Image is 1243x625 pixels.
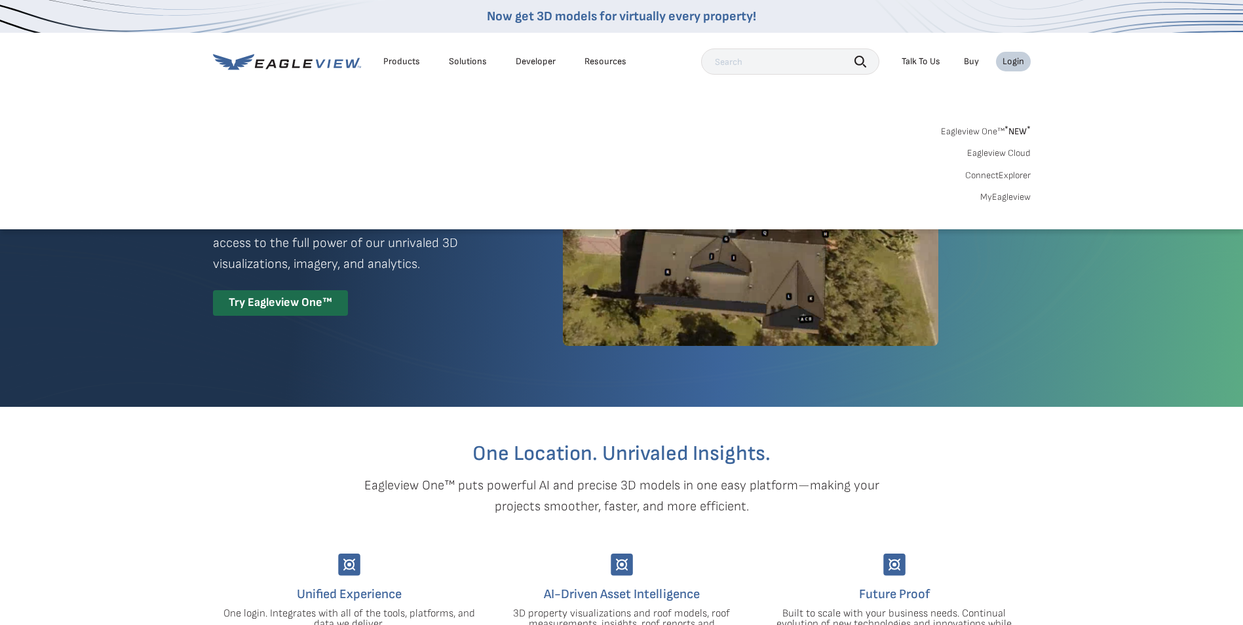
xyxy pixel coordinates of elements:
a: Developer [516,56,556,67]
a: MyEagleview [980,191,1031,203]
h4: AI-Driven Asset Intelligence [495,584,748,605]
a: Now get 3D models for virtually every property! [487,9,756,24]
p: Eagleview One™ puts powerful AI and precise 3D models in one easy platform—making your projects s... [341,475,902,517]
h4: Unified Experience [223,584,476,605]
div: Resources [584,56,626,67]
a: Eagleview One™*NEW* [941,122,1031,137]
a: Eagleview Cloud [967,147,1031,159]
span: NEW [1004,126,1031,137]
div: Solutions [449,56,487,67]
div: Login [1003,56,1024,67]
input: Search [701,48,879,75]
h2: One Location. Unrivaled Insights. [223,444,1021,464]
div: Talk To Us [902,56,940,67]
div: Try Eagleview One™ [213,290,348,316]
a: ConnectExplorer [965,170,1031,181]
a: Buy [964,56,979,67]
img: Group-9744.svg [338,554,360,576]
div: Products [383,56,420,67]
img: Group-9744.svg [611,554,633,576]
img: Group-9744.svg [883,554,906,576]
h4: Future Proof [768,584,1021,605]
p: A premium digital experience that provides seamless access to the full power of our unrivaled 3D ... [213,212,516,275]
